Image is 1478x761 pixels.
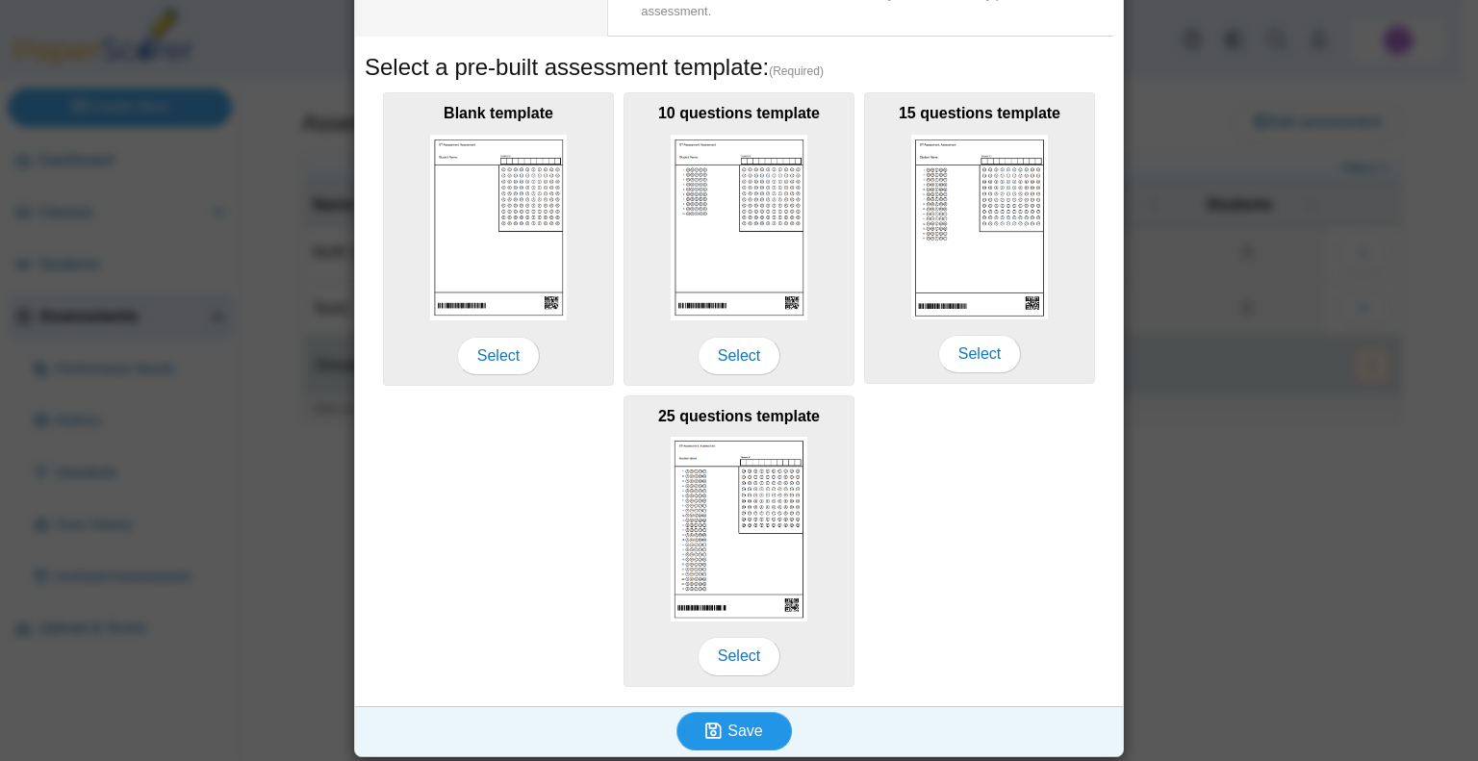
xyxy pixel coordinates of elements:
[938,335,1021,373] span: Select
[671,135,807,320] img: scan_sheet_10_questions.png
[457,337,540,375] span: Select
[444,105,553,121] b: Blank template
[671,437,807,621] img: scan_sheet_25_questions.png
[698,637,780,675] span: Select
[911,135,1048,319] img: scan_sheet_15_questions.png
[769,63,824,80] span: (Required)
[430,135,567,320] img: scan_sheet_blank.png
[676,712,792,750] button: Save
[698,337,780,375] span: Select
[899,105,1060,121] b: 15 questions template
[658,105,820,121] b: 10 questions template
[727,723,762,739] span: Save
[658,408,820,424] b: 25 questions template
[365,51,1113,84] h5: Select a pre-built assessment template:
